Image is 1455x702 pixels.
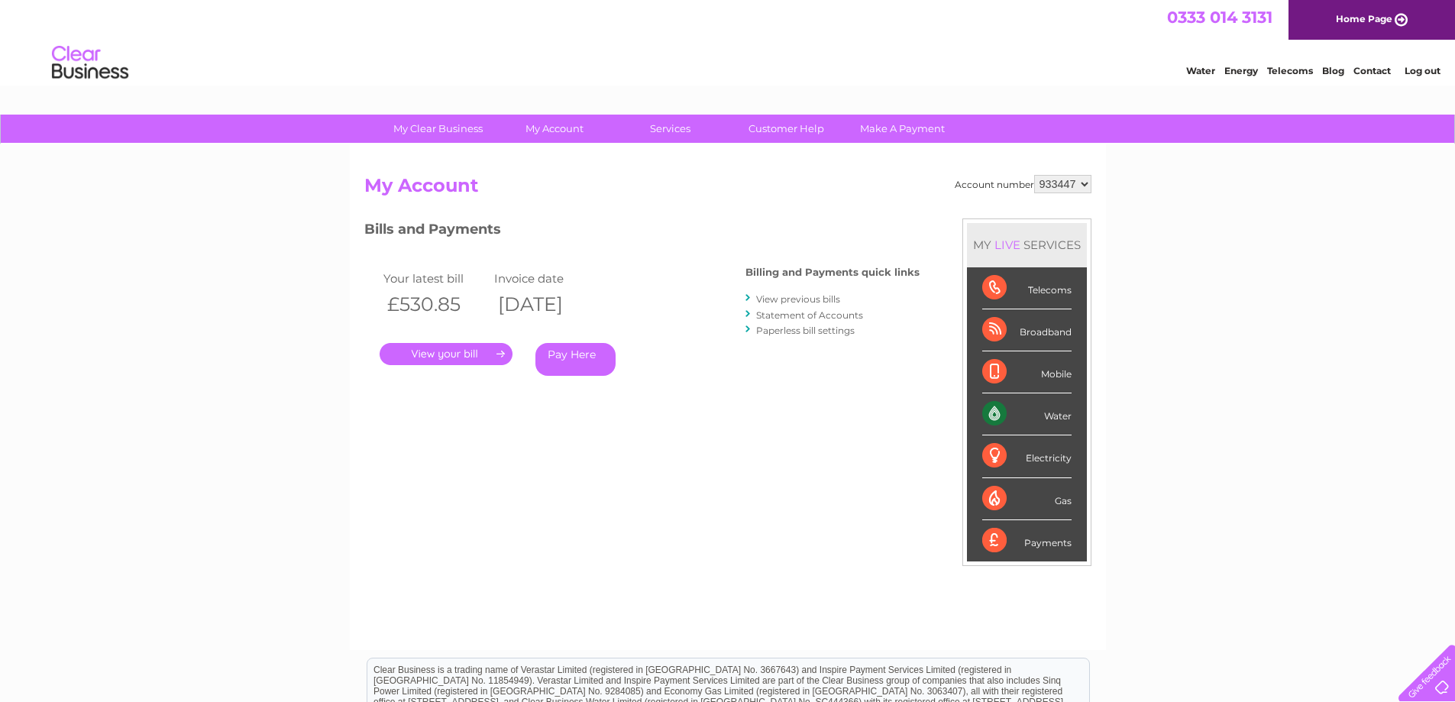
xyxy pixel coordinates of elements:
[982,351,1072,393] div: Mobile
[490,289,601,320] th: [DATE]
[756,325,855,336] a: Paperless bill settings
[364,218,920,245] h3: Bills and Payments
[380,289,490,320] th: £530.85
[982,478,1072,520] div: Gas
[535,343,616,376] a: Pay Here
[1167,8,1272,27] a: 0333 014 3131
[756,293,840,305] a: View previous bills
[982,309,1072,351] div: Broadband
[982,393,1072,435] div: Water
[367,8,1089,74] div: Clear Business is a trading name of Verastar Limited (registered in [GEOGRAPHIC_DATA] No. 3667643...
[1405,65,1440,76] a: Log out
[491,115,617,143] a: My Account
[955,175,1091,193] div: Account number
[1353,65,1391,76] a: Contact
[1224,65,1258,76] a: Energy
[364,175,1091,204] h2: My Account
[380,343,512,365] a: .
[991,238,1023,252] div: LIVE
[745,267,920,278] h4: Billing and Payments quick links
[380,268,490,289] td: Your latest bill
[723,115,849,143] a: Customer Help
[982,520,1072,561] div: Payments
[375,115,501,143] a: My Clear Business
[51,40,129,86] img: logo.png
[1267,65,1313,76] a: Telecoms
[607,115,733,143] a: Services
[839,115,965,143] a: Make A Payment
[490,268,601,289] td: Invoice date
[982,267,1072,309] div: Telecoms
[967,223,1087,267] div: MY SERVICES
[1186,65,1215,76] a: Water
[982,435,1072,477] div: Electricity
[756,309,863,321] a: Statement of Accounts
[1322,65,1344,76] a: Blog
